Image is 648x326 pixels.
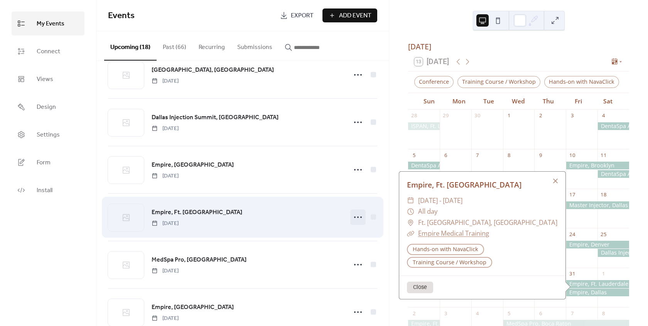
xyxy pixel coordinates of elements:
div: 1 [506,112,513,119]
div: 8 [506,152,513,159]
div: 24 [569,231,575,238]
span: [DATE] [152,267,179,275]
span: [DATE] [152,220,179,228]
span: Connect [37,46,60,58]
div: 2 [537,112,544,119]
div: 25 [600,231,607,238]
div: ​ [407,206,414,217]
span: Export [291,11,314,20]
span: Add Event [339,11,371,20]
div: 18 [600,191,607,198]
button: Add Event [322,8,377,22]
div: 6 [537,310,544,317]
a: Empire, [GEOGRAPHIC_DATA] [152,302,234,312]
div: 3 [442,310,449,317]
div: ​ [407,195,414,206]
div: Wed [504,93,533,110]
a: Form [12,150,84,174]
div: 5 [506,310,513,317]
div: Training Course / Workshop [457,76,540,88]
div: 11 [600,152,607,159]
a: Settings [12,123,84,147]
div: ISPAN, Ft. Lauderdale [408,122,440,130]
div: 17 [569,191,575,198]
div: 5 [411,152,418,159]
a: Empire Medical Training [418,229,489,238]
div: ​ [407,217,414,228]
span: Design [37,101,56,113]
div: 30 [474,112,481,119]
span: Ft. [GEOGRAPHIC_DATA], [GEOGRAPHIC_DATA] [418,217,557,228]
div: [DATE] [408,41,629,52]
button: Recurring [192,31,231,60]
a: Views [12,67,84,91]
div: Empire, Ft. Lauderdale [566,280,629,288]
a: My Events [12,12,84,35]
span: [DATE] [152,125,179,133]
div: Master Injector, Dallas [566,201,629,209]
button: Past (66) [157,31,192,60]
span: Empire, [GEOGRAPHIC_DATA] [152,303,234,312]
div: 4 [474,310,481,317]
div: Conference [414,76,454,88]
a: Design [12,95,84,119]
span: Views [37,73,53,86]
span: [DATE] [152,314,179,323]
div: DentaSpa Academy, Miami [597,170,629,178]
a: Empire, Ft. [GEOGRAPHIC_DATA] [407,179,521,190]
div: 6 [442,152,449,159]
a: MedSpa Pro, [GEOGRAPHIC_DATA] [152,255,246,265]
div: DentaSpa Academy, Arizona [408,162,440,169]
a: Empire, [GEOGRAPHIC_DATA] [152,160,234,170]
div: 9 [537,152,544,159]
button: Close [407,282,433,293]
div: Mon [444,93,474,110]
span: [GEOGRAPHIC_DATA], [GEOGRAPHIC_DATA] [152,66,274,75]
a: Install [12,178,84,202]
a: Empire, Ft. [GEOGRAPHIC_DATA] [152,208,242,218]
div: Dallas Injection Summit, Dallas [597,249,629,257]
div: 10 [569,152,575,159]
div: 1 [600,270,607,277]
div: 7 [474,152,481,159]
button: Upcoming (18) [104,31,157,61]
div: 8 [600,310,607,317]
div: ​ [407,228,414,239]
div: Empire, Denver [566,241,629,248]
div: Empire, Dallas [566,289,629,296]
a: Dallas Injection Summit, [GEOGRAPHIC_DATA] [152,113,278,123]
button: Submissions [231,31,278,60]
div: 31 [569,270,575,277]
div: Sun [414,93,444,110]
span: My Events [37,18,64,30]
div: Empire, Brooklyn [566,162,629,169]
span: [DATE] [152,172,179,180]
div: 28 [411,112,418,119]
div: 29 [442,112,449,119]
div: 2 [411,310,418,317]
div: Hands-on with NavaClick [544,76,619,88]
div: 3 [569,112,575,119]
span: Empire, [GEOGRAPHIC_DATA] [152,160,234,170]
div: Sat [593,93,623,110]
span: Form [37,157,51,169]
div: Tue [474,93,504,110]
span: Events [108,7,135,24]
div: 4 [600,112,607,119]
div: 7 [569,310,575,317]
div: DentaSpa Academy, Arizona [597,122,629,130]
a: [GEOGRAPHIC_DATA], [GEOGRAPHIC_DATA] [152,65,274,75]
span: All day [418,206,437,217]
span: Empire, Ft. [GEOGRAPHIC_DATA] [152,208,242,217]
span: MedSpa Pro, [GEOGRAPHIC_DATA] [152,255,246,265]
a: Export [274,8,319,22]
div: Fri [563,93,593,110]
div: Thu [533,93,563,110]
span: [DATE] [152,77,179,85]
span: [DATE] - [DATE] [418,195,462,206]
span: Settings [37,129,60,141]
span: Dallas Injection Summit, [GEOGRAPHIC_DATA] [152,113,278,122]
span: Install [37,184,52,197]
a: Connect [12,39,84,63]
